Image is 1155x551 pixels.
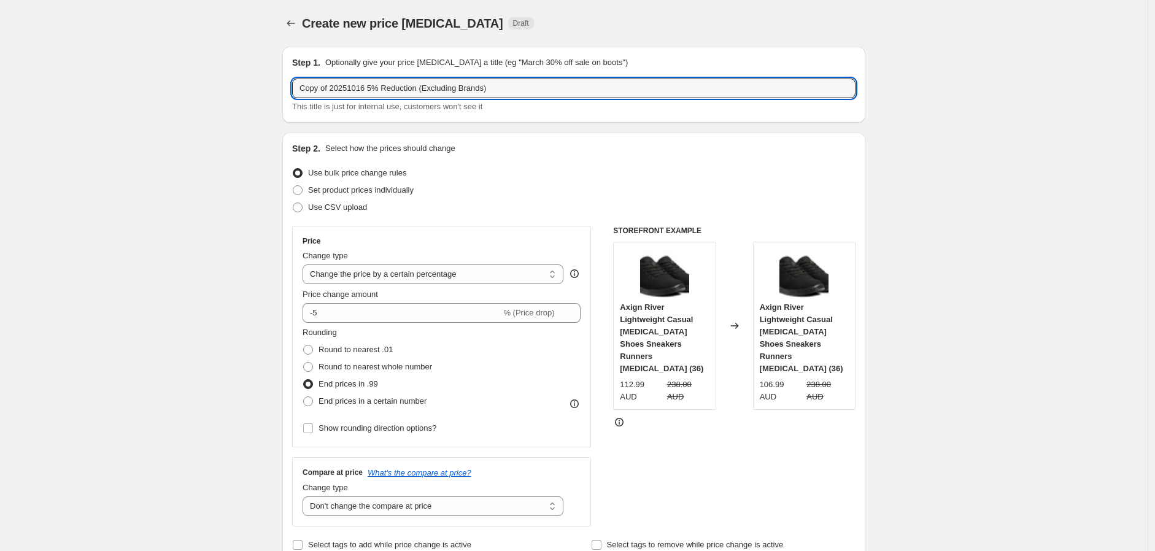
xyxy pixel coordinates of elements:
span: Set product prices individually [308,185,414,195]
span: Change type [303,251,348,260]
strike: 238.00 AUD [667,379,709,403]
span: % (Price drop) [503,308,554,317]
span: Round to nearest whole number [319,362,432,371]
span: This title is just for internal use, customers won't see it [292,102,482,111]
h2: Step 1. [292,56,320,69]
span: Select tags to remove while price change is active [607,540,784,549]
img: AX00105_c612b154-86fe-4195-b873-5ceb9f6a05cd_80x.png [640,249,689,298]
h6: STOREFRONT EXAMPLE [613,226,856,236]
span: Select tags to add while price change is active [308,540,471,549]
input: -15 [303,303,501,323]
span: Price change amount [303,290,378,299]
span: Use CSV upload [308,202,367,212]
p: Select how the prices should change [325,142,455,155]
p: Optionally give your price [MEDICAL_DATA] a title (eg "March 30% off sale on boots") [325,56,628,69]
button: What's the compare at price? [368,468,471,477]
span: Axign River Lightweight Casual [MEDICAL_DATA] Shoes Sneakers Runners [MEDICAL_DATA] (36) [760,302,843,373]
span: Use bulk price change rules [308,168,406,177]
img: AX00105_c612b154-86fe-4195-b873-5ceb9f6a05cd_80x.png [779,249,829,298]
div: 112.99 AUD [620,379,662,403]
span: Show rounding direction options? [319,423,436,433]
span: Rounding [303,328,337,337]
span: Draft [513,18,529,28]
button: Price change jobs [282,15,299,32]
div: help [568,268,581,280]
span: Create new price [MEDICAL_DATA] [302,17,503,30]
span: End prices in .99 [319,379,378,388]
h3: Compare at price [303,468,363,477]
strike: 238.00 AUD [806,379,849,403]
h3: Price [303,236,320,246]
span: End prices in a certain number [319,396,427,406]
div: 106.99 AUD [760,379,802,403]
span: Round to nearest .01 [319,345,393,354]
h2: Step 2. [292,142,320,155]
input: 30% off holiday sale [292,79,856,98]
span: Axign River Lightweight Casual [MEDICAL_DATA] Shoes Sneakers Runners [MEDICAL_DATA] (36) [620,302,703,373]
span: Change type [303,483,348,492]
